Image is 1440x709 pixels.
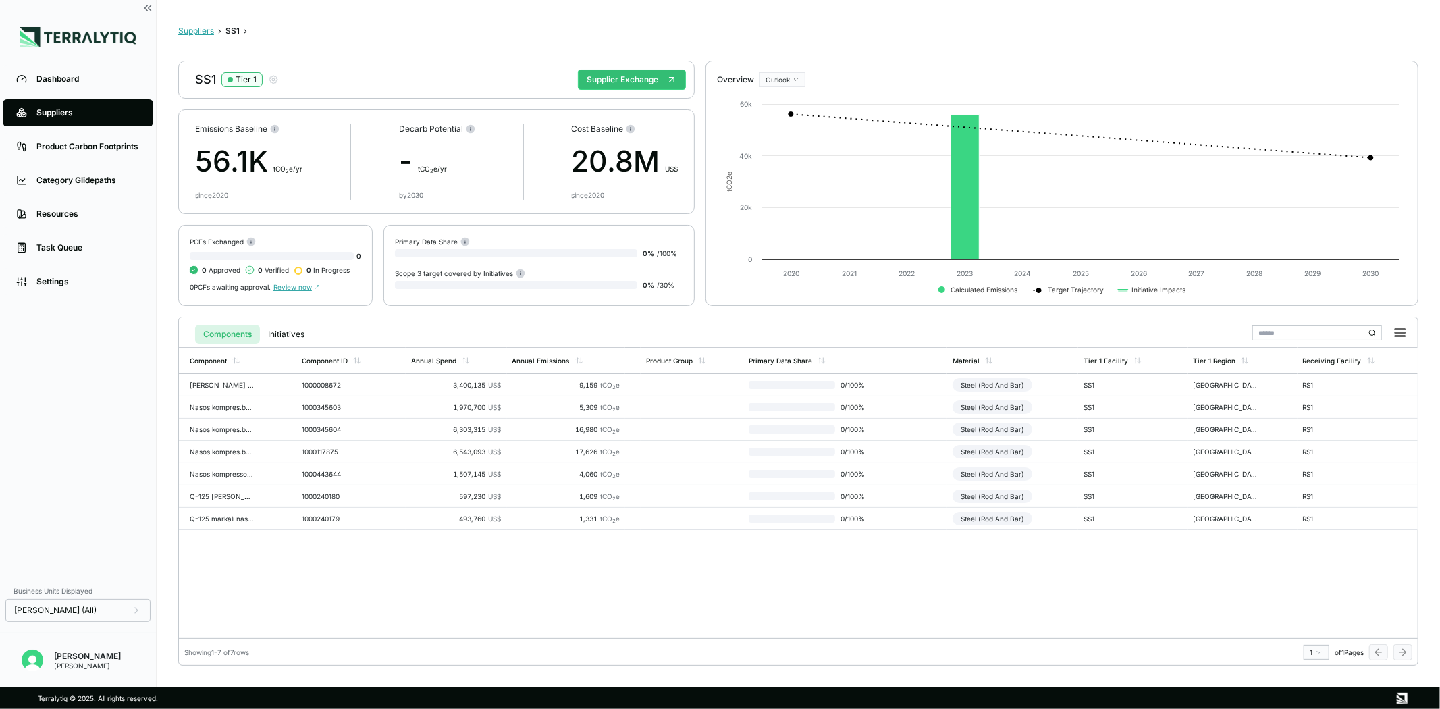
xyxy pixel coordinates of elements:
div: 597,230 [411,492,501,500]
span: 0 PCFs awaiting approval. [190,283,271,291]
text: tCO e [726,172,734,192]
span: 0 / 100 % [835,492,878,500]
text: 60k [740,100,752,108]
div: Material [953,357,980,365]
div: Steel (Rod And Bar) [953,512,1032,525]
div: RS1 [1303,448,1368,456]
div: 9,159 [512,381,620,389]
div: Tier 1 Region [1193,357,1235,365]
button: Outlook [759,72,805,87]
div: Steel (Rod And Bar) [953,467,1032,481]
tspan: 2 [726,176,734,180]
div: Nasos kompres.borusu 73,02x5,51 J55 [190,425,255,434]
span: › [218,26,221,36]
div: 1000240179 [302,515,367,523]
div: SS1 [1084,492,1148,500]
div: RS1 [1303,425,1368,434]
div: [GEOGRAPHIC_DATA] [1193,492,1258,500]
div: [GEOGRAPHIC_DATA] [1193,470,1258,478]
span: t CO e/yr [273,165,302,173]
div: 1,609 [512,492,620,500]
text: 2027 [1189,269,1205,278]
span: 0 / 100 % [835,403,878,411]
sub: 2 [612,496,616,502]
div: 1000345604 [302,425,367,434]
text: 2030 [1362,269,1379,278]
div: Tier 1 [236,74,257,85]
span: 0 / 100 % [835,381,878,389]
span: Outlook [766,76,790,84]
div: Tier 1 Facility [1084,357,1128,365]
button: Open user button [16,644,49,677]
div: [GEOGRAPHIC_DATA] [1193,381,1258,389]
div: [PERSON_NAME] [54,651,121,662]
div: Scope 3 target covered by Initiatives [395,268,525,278]
div: PCFs Exchanged [190,236,361,246]
span: tCO e [600,425,620,434]
span: 0 % [643,281,654,289]
div: SS1 [1084,448,1148,456]
div: 493,760 [411,515,501,523]
div: Steel (Rod And Bar) [953,445,1032,458]
div: 1 [1310,648,1323,656]
div: 16,980 [512,425,620,434]
div: by 2030 [399,191,423,199]
div: 1,331 [512,515,620,523]
div: SS1 [1084,470,1148,478]
div: 1000443644 [302,470,367,478]
span: Approved [202,266,240,274]
div: Dashboard [36,74,140,84]
div: RS1 [1303,403,1368,411]
span: US$ [489,515,502,523]
div: [PERSON_NAME] [54,662,121,670]
span: tCO e [600,515,620,523]
text: 2029 [1305,269,1321,278]
text: 2022 [899,269,915,278]
div: 56.1K [195,140,302,183]
span: US$ [489,425,502,434]
div: [GEOGRAPHIC_DATA] [1193,403,1258,411]
sub: 2 [612,429,616,435]
div: Showing 1 - 7 of 7 rows [184,648,249,656]
div: Q-125 [PERSON_NAME].kompres.[PERSON_NAME] 114,3x9,65 [190,492,255,500]
span: of 1 Pages [1335,648,1364,656]
text: 2024 [1015,269,1032,278]
text: 20k [740,203,752,211]
span: tCO e [600,470,620,478]
span: 0 [202,266,207,274]
span: In Progress [306,266,350,274]
div: Task Queue [36,242,140,253]
div: Steel (Rod And Bar) [953,378,1032,392]
span: tCO e [600,403,620,411]
div: Overview [717,74,754,85]
div: Product Group [646,357,693,365]
div: - [399,140,475,183]
text: 2020 [783,269,799,278]
sub: 2 [612,406,616,413]
div: 6,543,093 [411,448,501,456]
span: Verified [258,266,289,274]
sub: 2 [612,518,616,524]
span: 0 / 100 % [835,470,878,478]
span: / 30 % [657,281,674,289]
div: Category Glidepaths [36,175,140,186]
div: Suppliers [36,107,140,118]
div: SS1 [1084,425,1148,434]
sub: 2 [430,168,433,174]
span: 0 / 100 % [835,425,878,434]
div: Steel (Rod And Bar) [953,400,1032,414]
span: US$ [489,492,502,500]
div: [GEOGRAPHIC_DATA] [1193,448,1258,456]
button: Supplier Exchange [578,70,686,90]
div: Business Units Displayed [5,583,151,599]
div: Annual Spend [411,357,456,365]
sub: 2 [612,384,616,390]
div: 1000008672 [302,381,367,389]
span: [PERSON_NAME] (All) [14,605,97,616]
div: Decarb Potential [399,124,475,134]
div: Component ID [302,357,348,365]
span: 0 / 100 % [835,515,878,523]
div: 17,626 [512,448,620,456]
div: [PERSON_NAME] NKB 114,3x6,88 P110 [190,381,255,389]
text: 2026 [1131,269,1147,278]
